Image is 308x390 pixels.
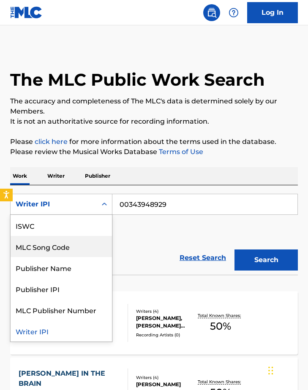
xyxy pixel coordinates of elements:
button: Search [234,249,298,271]
form: Search Form [10,194,298,275]
img: help [229,8,239,18]
p: Total Known Shares: [198,312,243,319]
div: MLC Publisher Number [11,299,112,320]
h1: The MLC Public Work Search [10,69,265,90]
a: Public Search [203,4,220,21]
img: MLC Logo [10,6,43,19]
p: Writer [45,167,67,185]
p: Total Known Shares: [198,379,243,385]
a: Log In [247,2,298,23]
div: [PERSON_NAME], [PERSON_NAME] [PERSON_NAME] [PERSON_NAME], [PERSON_NAME] [136,314,196,330]
div: Publisher IPI [11,278,112,299]
p: Please review the Musical Works Database [10,147,298,157]
p: Please for more information about the terms used in the database. [10,137,298,147]
div: [PERSON_NAME] IN THE BRAIN [19,368,121,389]
div: Writers ( 4 ) [136,374,196,381]
a: ALREADY FEELS LIKE ITMLC Song Code:AX6AM8ISWC:Writers (4)[PERSON_NAME], [PERSON_NAME] [PERSON_NAM... [10,291,298,355]
a: Terms of Use [157,148,203,156]
a: Reset Search [175,249,230,267]
div: Help [225,4,242,21]
div: Writer IPI [16,199,92,209]
div: ISWC [11,215,112,236]
div: MLC Song Code [11,236,112,257]
p: Work [10,167,30,185]
img: search [207,8,217,18]
div: Drag [268,358,273,383]
div: Publisher Name [11,257,112,278]
div: Recording Artists ( 0 ) [136,332,196,338]
div: Writers ( 4 ) [136,308,196,314]
span: 50 % [210,319,231,334]
p: Publisher [82,167,113,185]
div: Writer IPI [11,320,112,341]
p: It is not an authoritative source for recording information. [10,116,298,127]
a: click here [35,138,68,146]
p: The accuracy and completeness of The MLC's data is determined solely by our Members. [10,96,298,116]
iframe: Chat Widget [266,349,308,390]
